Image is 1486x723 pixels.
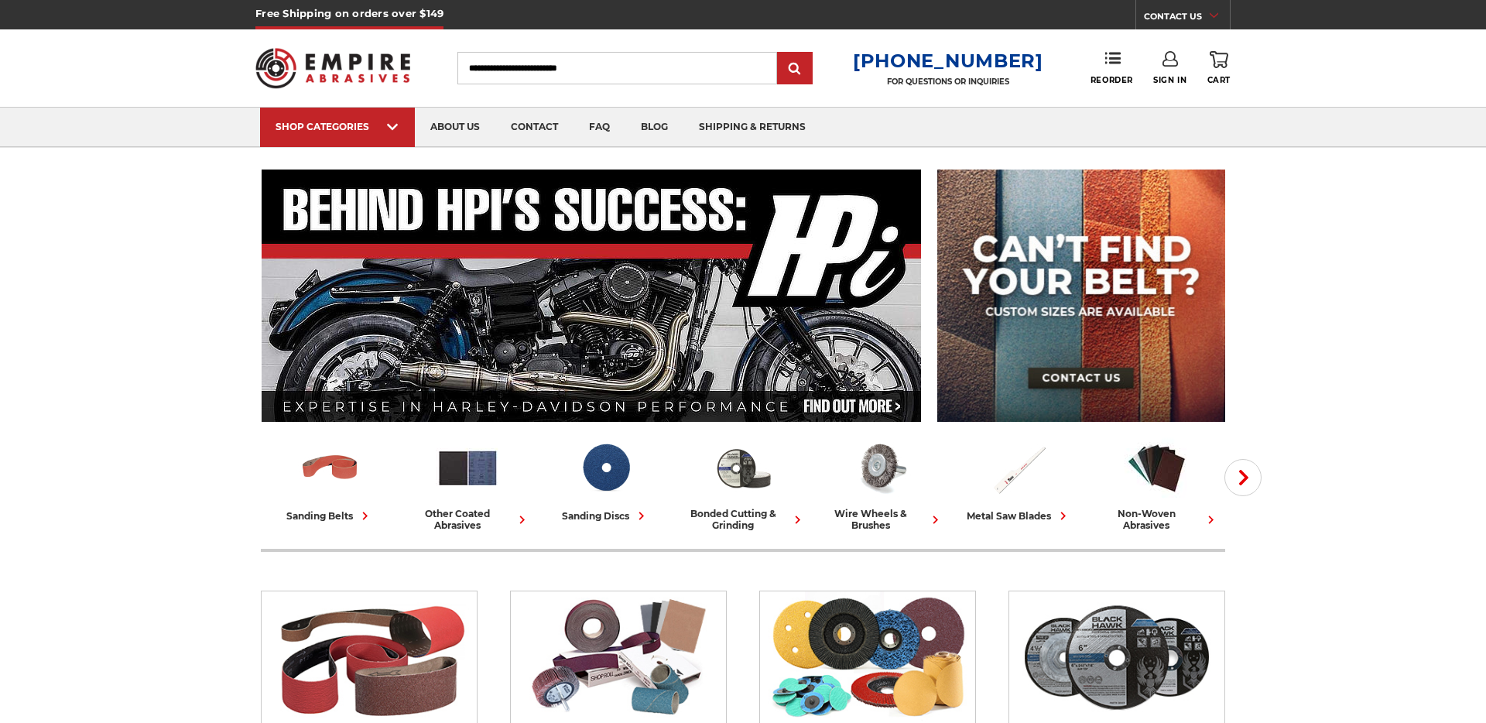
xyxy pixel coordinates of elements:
img: Other Coated Abrasives [436,436,500,500]
p: FOR QUESTIONS OR INQUIRIES [853,77,1043,87]
div: other coated abrasives [405,508,530,531]
a: sanding discs [543,436,668,524]
a: [PHONE_NUMBER] [853,50,1043,72]
a: contact [495,108,574,147]
img: Sanding Belts [269,591,470,723]
a: blog [625,108,683,147]
img: Bonded Cutting & Grinding [711,436,776,500]
span: Reorder [1091,75,1133,85]
span: Sign In [1153,75,1186,85]
div: sanding discs [562,508,649,524]
a: bonded cutting & grinding [680,436,806,531]
a: sanding belts [267,436,392,524]
a: shipping & returns [683,108,821,147]
div: metal saw blades [967,508,1071,524]
img: Sanding Discs [574,436,638,500]
a: Reorder [1091,51,1133,84]
img: Sanding Discs [768,591,968,723]
div: sanding belts [286,508,373,524]
a: non-woven abrasives [1094,436,1219,531]
button: Next [1224,459,1262,496]
img: Non-woven Abrasives [1125,436,1189,500]
img: Banner for an interview featuring Horsepower Inc who makes Harley performance upgrades featured o... [262,170,922,422]
img: Metal Saw Blades [987,436,1051,500]
div: non-woven abrasives [1094,508,1219,531]
img: Bonded Cutting & Grinding [1017,591,1217,723]
a: metal saw blades [956,436,1081,524]
img: Other Coated Abrasives [519,591,719,723]
a: Cart [1207,51,1231,85]
img: Empire Abrasives [255,38,410,98]
img: Sanding Belts [298,436,362,500]
a: wire wheels & brushes [818,436,943,531]
a: about us [415,108,495,147]
a: CONTACT US [1144,8,1230,29]
div: bonded cutting & grinding [680,508,806,531]
img: promo banner for custom belts. [937,170,1225,422]
img: Wire Wheels & Brushes [849,436,913,500]
div: SHOP CATEGORIES [276,121,399,132]
div: wire wheels & brushes [818,508,943,531]
input: Submit [779,53,810,84]
span: Cart [1207,75,1231,85]
a: other coated abrasives [405,436,530,531]
a: faq [574,108,625,147]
